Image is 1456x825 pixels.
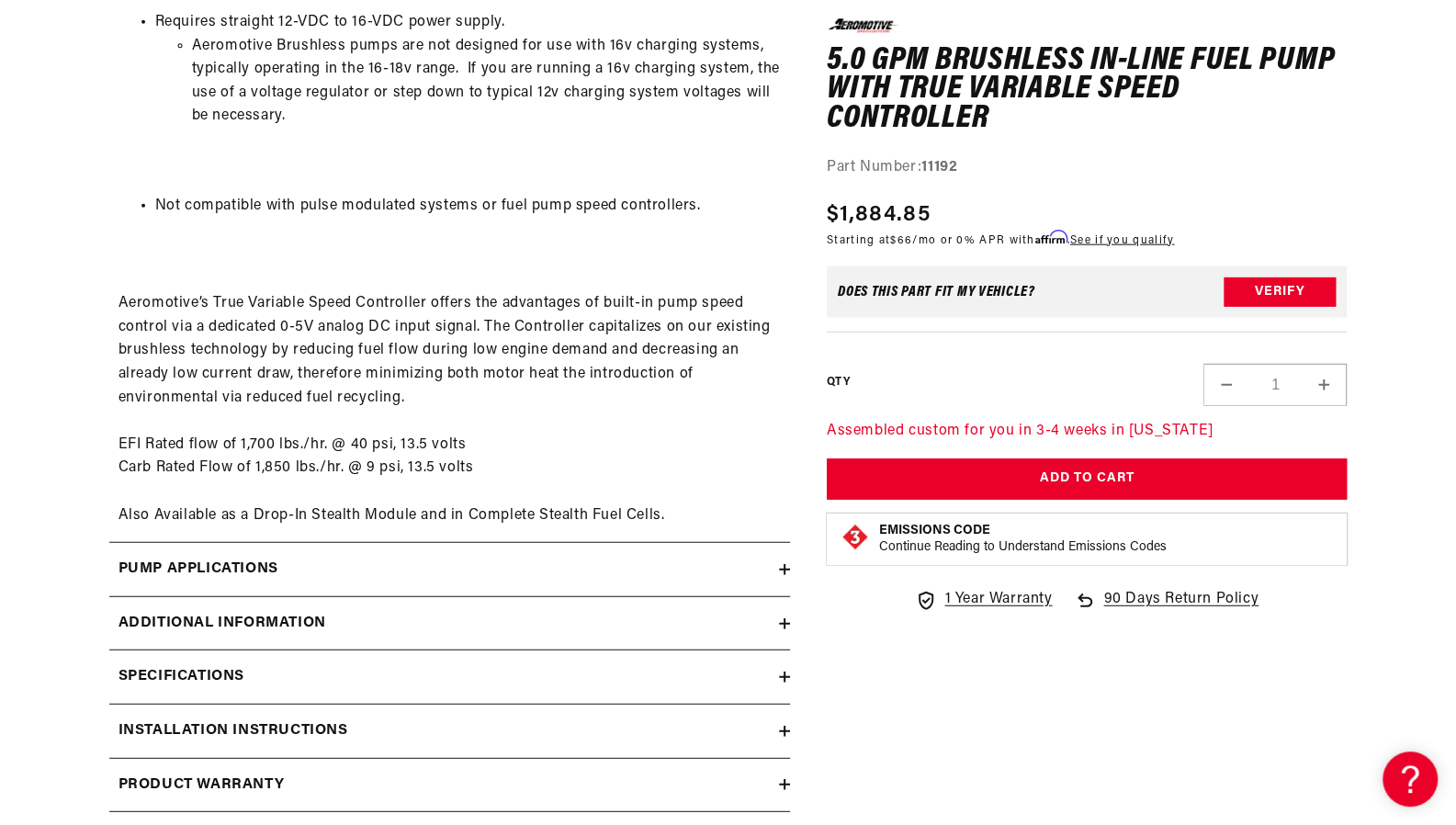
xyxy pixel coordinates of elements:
summary: Product warranty [109,759,790,812]
a: See if you qualify - Learn more about Affirm Financing (opens in modal) [1070,234,1174,245]
summary: Additional information [109,597,790,650]
summary: Installation Instructions [109,705,790,758]
p: Aeromotive’s True Variable Speed Controller offers the advantages of built-in pump speed control ... [119,245,781,527]
button: Add to Cart [827,458,1348,500]
button: Verify [1224,277,1336,307]
label: QTY [827,375,850,390]
span: 1 Year Warranty [944,587,1052,611]
h2: Additional information [119,612,326,636]
span: 90 Days Return Policy [1103,587,1258,629]
span: Affirm [1035,230,1067,243]
h2: Product warranty [119,774,285,797]
p: Continue Reading to Understand Emissions Codes [879,538,1167,555]
h2: Pump Applications [119,558,278,582]
summary: Specifications [109,650,790,704]
li: Not compatible with pulse modulated systems or fuel pump speed controllers. [155,195,781,219]
h1: 5.0 GPM Brushless In-Line Fuel Pump with True Variable Speed Controller [827,46,1348,133]
summary: Pump Applications [109,543,790,596]
a: 1 Year Warranty [915,587,1052,611]
a: 90 Days Return Policy [1074,587,1258,629]
span: $66 [890,234,912,245]
strong: 11192 [921,160,957,175]
span: Aeromotive Brushless pumps are not designed for use with 16v charging systems, typically operatin... [192,39,780,124]
h2: Installation Instructions [119,719,348,743]
div: Part Number: [827,156,1348,180]
img: Emissions code [841,522,870,551]
span: $1,884.85 [827,198,931,231]
button: Emissions CodeContinue Reading to Understand Emissions Codes [879,522,1167,555]
div: Does This part fit My vehicle? [838,285,1035,299]
p: Assembled custom for you in 3-4 weeks in [US_STATE] [827,420,1348,444]
p: Starting at /mo or 0% APR with . [827,231,1174,248]
li: Requires straight 12-VDC to 16-VDC power supply. [155,11,781,129]
h2: Specifications [119,665,244,689]
strong: Emissions Code [879,523,990,537]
